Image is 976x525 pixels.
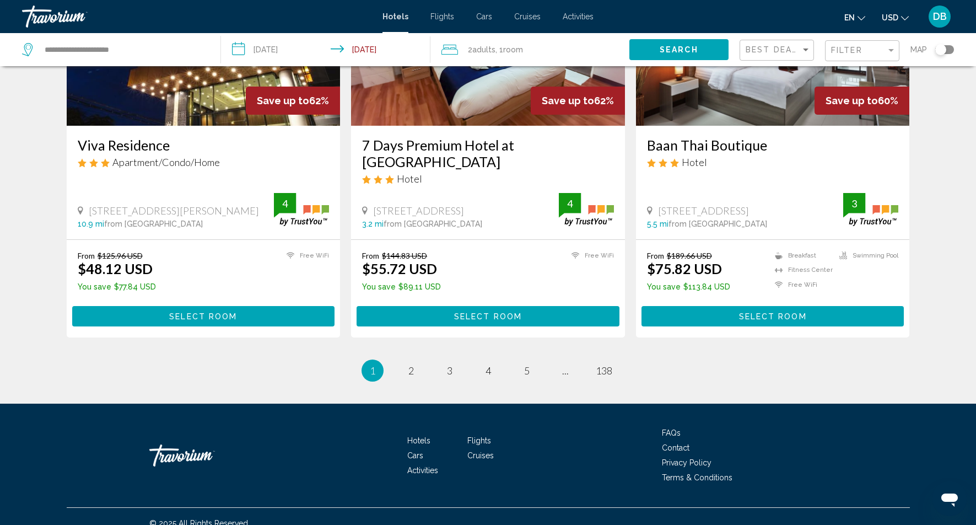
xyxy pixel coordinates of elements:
div: 62% [531,87,625,115]
span: From [78,251,95,260]
li: Breakfast [769,251,834,260]
a: FAQs [662,428,681,437]
a: Cars [476,12,492,21]
a: Select Room [641,309,904,321]
img: trustyou-badge.svg [274,193,329,226]
a: Activities [407,466,438,475]
span: Search [660,46,698,55]
a: Contact [662,443,689,452]
span: 10.9 mi [78,219,104,228]
div: 62% [246,87,340,115]
span: Room [503,45,523,54]
div: 3 star Apartment [78,156,330,168]
h3: Baan Thai Boutique [647,137,899,153]
span: 2 [408,365,414,377]
img: trustyou-badge.svg [559,193,614,226]
span: Apartment/Condo/Home [112,156,220,168]
button: User Menu [925,5,954,28]
span: From [647,251,664,260]
mat-select: Sort by [746,46,811,55]
span: 2 [468,42,495,57]
a: Hotels [382,12,408,21]
a: Select Room [72,309,335,321]
div: 3 [843,197,865,210]
ins: $55.72 USD [362,260,437,277]
a: Travorium [22,6,371,28]
span: from [GEOGRAPHIC_DATA] [104,219,203,228]
a: Activities [563,12,594,21]
a: Hotels [407,436,430,445]
span: Filter [831,46,862,55]
del: $125.96 USD [98,251,143,260]
a: Flights [430,12,454,21]
button: Change currency [882,9,909,25]
a: Privacy Policy [662,458,711,467]
span: 1 [370,365,375,377]
span: USD [882,13,898,22]
span: Select Room [454,312,522,321]
span: You save [78,282,111,291]
a: Travorium [149,439,260,472]
a: Select Room [357,309,619,321]
span: , 1 [495,42,523,57]
div: 3 star Hotel [647,156,899,168]
a: Viva Residence [78,137,330,153]
span: Save up to [826,95,878,106]
iframe: Button to launch messaging window [932,481,967,516]
span: You save [362,282,396,291]
img: trustyou-badge.svg [843,193,898,226]
a: Cars [407,451,423,460]
span: [STREET_ADDRESS] [373,205,464,217]
span: Best Deals [746,45,804,54]
span: Adults [472,45,495,54]
a: 7 Days Premium Hotel at [GEOGRAPHIC_DATA] [362,137,614,170]
button: Change language [844,9,865,25]
button: Select Room [641,306,904,326]
button: Select Room [357,306,619,326]
span: You save [647,282,681,291]
span: from [GEOGRAPHIC_DATA] [668,219,767,228]
div: 3 star Hotel [362,173,614,185]
span: DB [933,11,947,22]
ins: $75.82 USD [647,260,722,277]
span: 3.2 mi [362,219,384,228]
a: Terms & Conditions [662,473,732,482]
button: Select Room [72,306,335,326]
ul: Pagination [67,360,910,382]
a: Cruises [467,451,494,460]
button: Toggle map [927,45,954,55]
li: Free WiFi [281,251,329,260]
div: 4 [274,197,296,210]
li: Fitness Center [769,265,834,275]
span: Hotel [397,173,422,185]
span: Select Room [739,312,807,321]
li: Free WiFi [566,251,614,260]
p: $89.11 USD [362,282,441,291]
button: Check-in date: Sep 7, 2025 Check-out date: Sep 9, 2025 [221,33,431,66]
span: 5 [524,365,530,377]
div: 4 [559,197,581,210]
button: Filter [825,40,899,62]
span: Map [910,42,927,57]
span: en [844,13,855,22]
span: 4 [486,365,491,377]
span: [STREET_ADDRESS][PERSON_NAME] [89,205,259,217]
a: Cruises [514,12,541,21]
span: 138 [596,365,612,377]
span: From [362,251,379,260]
span: 5.5 mi [647,219,668,228]
p: $113.84 USD [647,282,730,291]
span: Select Room [169,312,237,321]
